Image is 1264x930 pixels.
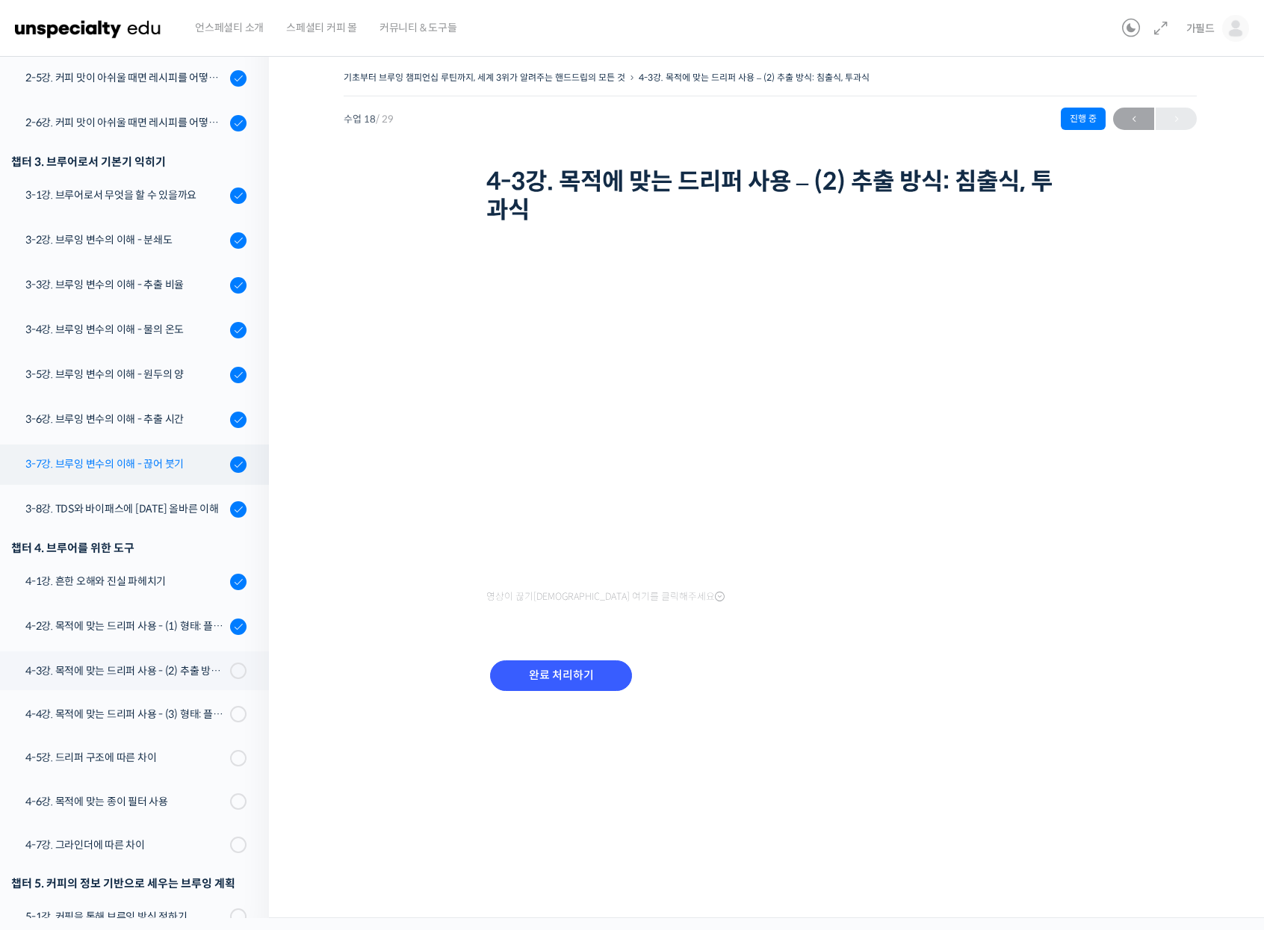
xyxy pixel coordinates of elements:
[99,474,193,511] a: 대화
[1061,108,1106,130] div: 진행 중
[11,538,247,558] div: 챕터 4. 브루어를 위한 도구
[490,660,632,691] input: 완료 처리하기
[25,69,226,86] div: 2-5강. 커피 맛이 아쉬울 때면 레시피를 어떻게 수정해 보면 좋을까요? (2)
[25,456,226,472] div: 3-7강. 브루잉 변수의 이해 - 끊어 붓기
[639,72,870,83] a: 4-3강. 목적에 맞는 드리퍼 사용 – (2) 추출 방식: 침출식, 투과식
[11,873,247,893] div: 챕터 5. 커피의 정보 기반으로 세우는 브루잉 계획
[486,167,1054,225] h1: 4-3강. 목적에 맞는 드리퍼 사용 – (2) 추출 방식: 침출식, 투과식
[25,276,226,293] div: 3-3강. 브루잉 변수의 이해 - 추출 비율
[1113,108,1154,130] a: ←이전
[25,793,226,810] div: 4-6강. 목적에 맞는 종이 필터 사용
[25,908,226,925] div: 5-1강. 커핑을 통해 브루잉 방식 정하기
[486,591,725,603] span: 영상이 끊기[DEMOGRAPHIC_DATA] 여기를 클릭해주세요
[25,366,226,382] div: 3-5강. 브루잉 변수의 이해 - 원두의 양
[25,187,226,203] div: 3-1강. 브루어로서 무엇을 할 수 있을까요
[25,749,226,766] div: 4-5강. 드리퍼 구조에 따른 차이
[25,114,226,131] div: 2-6강. 커피 맛이 아쉬울 때면 레시피를 어떻게 수정해 보면 좋을까요? (3)
[231,496,249,508] span: 설정
[137,497,155,509] span: 대화
[25,573,226,589] div: 4-1강. 흔한 오해와 진실 파헤치기
[344,72,625,83] a: 기초부터 브루잉 챔피언십 루틴까지, 세계 3위가 알려주는 핸드드립의 모든 것
[11,152,247,172] div: 챕터 3. 브루어로서 기본기 익히기
[193,474,287,511] a: 설정
[344,114,394,124] span: 수업 18
[25,663,226,679] div: 4-3강. 목적에 맞는 드리퍼 사용 - (2) 추출 방식: 침출식, 투과식
[47,496,56,508] span: 홈
[4,474,99,511] a: 홈
[25,706,226,722] div: 4-4강. 목적에 맞는 드리퍼 사용 - (3) 형태: 플라스틱, 유리, 세라믹, 메탈
[25,232,226,248] div: 3-2강. 브루잉 변수의 이해 - 분쇄도
[25,411,226,427] div: 3-6강. 브루잉 변수의 이해 - 추출 시간
[25,321,226,338] div: 3-4강. 브루잉 변수의 이해 - 물의 온도
[25,500,226,517] div: 3-8강. TDS와 바이패스에 [DATE] 올바른 이해
[376,113,394,125] span: / 29
[1113,109,1154,129] span: ←
[1186,22,1215,35] span: 가필드
[25,618,226,634] div: 4-2강. 목적에 맞는 드리퍼 사용 - (1) 형태: 플랫 베드, 코니컬
[25,837,226,853] div: 4-7강. 그라인더에 따른 차이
